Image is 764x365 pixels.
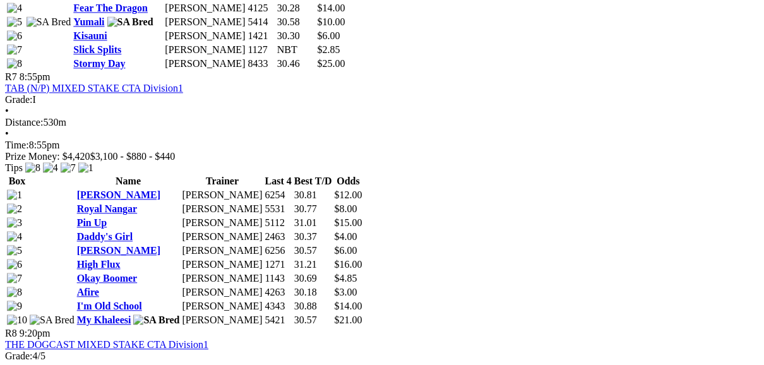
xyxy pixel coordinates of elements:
td: [PERSON_NAME] [164,57,246,70]
img: 4 [7,231,22,242]
a: [PERSON_NAME] [77,245,160,256]
span: $14.00 [335,301,362,311]
td: [PERSON_NAME] [164,16,246,28]
span: • [5,128,9,139]
span: $16.00 [335,259,362,270]
a: Stormy Day [73,58,125,69]
img: SA Bred [30,314,75,326]
td: 30.81 [294,189,333,201]
a: Pin Up [77,217,107,228]
td: 31.01 [294,217,333,229]
a: Kisauni [73,30,107,41]
td: 4125 [248,2,275,15]
td: NBT [277,44,316,56]
span: $2.85 [318,44,340,55]
a: Yumali [73,16,104,27]
td: [PERSON_NAME] [182,272,263,285]
img: 8 [7,287,22,298]
td: [PERSON_NAME] [182,300,263,313]
img: 7 [61,162,76,174]
td: 30.88 [294,300,333,313]
img: 5 [7,16,22,28]
td: 1271 [265,258,292,271]
a: Royal Nangar [77,203,138,214]
a: My Khaleesi [77,314,131,325]
div: 530m [5,117,759,128]
td: [PERSON_NAME] [182,286,263,299]
td: [PERSON_NAME] [182,217,263,229]
td: [PERSON_NAME] [182,203,263,215]
span: $4.85 [335,273,357,284]
span: $10.00 [318,16,345,27]
a: High Flux [77,259,121,270]
span: Grade: [5,350,33,361]
span: $3.00 [335,287,357,297]
td: [PERSON_NAME] [164,2,246,15]
a: Slick Splits [73,44,121,55]
th: Odds [334,175,363,188]
th: Last 4 [265,175,292,188]
span: $12.00 [335,189,362,200]
span: Box [9,176,26,186]
td: 5414 [248,16,275,28]
span: $8.00 [335,203,357,214]
img: SA Bred [107,16,153,28]
span: $14.00 [318,3,345,13]
a: Fear The Dragon [73,3,148,13]
span: $21.00 [335,314,362,325]
td: 8433 [248,57,275,70]
img: 1 [7,189,22,201]
td: 31.21 [294,258,333,271]
div: 4/5 [5,350,759,362]
th: Trainer [182,175,263,188]
div: 8:55pm [5,140,759,151]
span: Grade: [5,94,33,105]
img: 5 [7,245,22,256]
td: 30.46 [277,57,316,70]
td: 6254 [265,189,292,201]
span: • [5,105,9,116]
a: TAB (N/P) MIXED STAKE CTA Division1 [5,83,183,93]
img: 8 [7,58,22,69]
td: 5531 [265,203,292,215]
span: R8 [5,328,17,338]
img: SA Bred [27,16,71,28]
td: [PERSON_NAME] [182,230,263,243]
td: 30.77 [294,203,333,215]
img: SA Bred [133,314,179,326]
span: $4.00 [335,231,357,242]
div: I [5,94,759,105]
td: 30.58 [277,16,316,28]
td: 2463 [265,230,292,243]
a: [PERSON_NAME] [77,189,160,200]
img: 6 [7,30,22,42]
span: Time: [5,140,29,150]
a: Okay Boomer [77,273,138,284]
td: [PERSON_NAME] [182,314,263,326]
span: $15.00 [335,217,362,228]
td: 30.57 [294,314,333,326]
td: 30.69 [294,272,333,285]
a: Afire [77,287,99,297]
td: 4343 [265,300,292,313]
td: 30.18 [294,286,333,299]
td: 5421 [265,314,292,326]
td: 30.57 [294,244,333,257]
span: R7 [5,71,17,82]
th: Best T/D [294,175,333,188]
td: 1127 [248,44,275,56]
span: Tips [5,162,23,173]
span: $3,100 - $880 - $440 [90,151,176,162]
img: 4 [7,3,22,14]
span: $6.00 [318,30,340,41]
img: 6 [7,259,22,270]
img: 2 [7,203,22,215]
td: [PERSON_NAME] [182,189,263,201]
td: [PERSON_NAME] [182,258,263,271]
a: Daddy's Girl [77,231,133,242]
img: 10 [7,314,27,326]
img: 3 [7,217,22,229]
a: I'm Old School [77,301,142,311]
td: 4263 [265,286,292,299]
td: [PERSON_NAME] [182,244,263,257]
